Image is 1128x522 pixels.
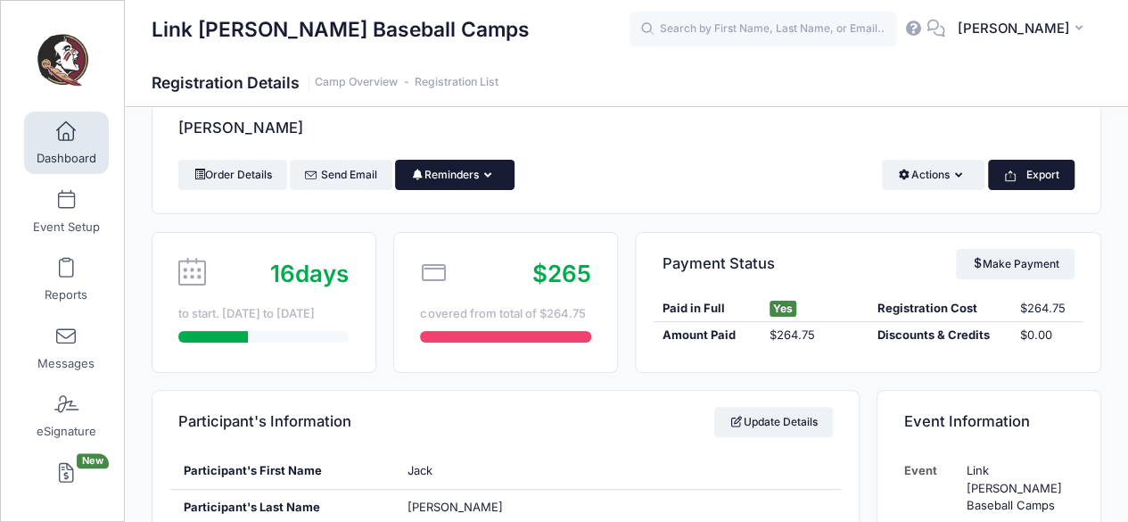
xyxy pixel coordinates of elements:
[45,288,87,303] span: Reports
[37,425,96,440] span: eSignature
[315,76,398,89] a: Camp Overview
[270,260,295,287] span: 16
[415,76,498,89] a: Registration List
[956,249,1074,279] a: Make Payment
[761,327,868,344] div: $264.75
[24,180,109,243] a: Event Setup
[1011,300,1083,318] div: $264.75
[663,238,775,289] h4: Payment Status
[178,104,303,154] h4: [PERSON_NAME]
[770,301,796,317] span: Yes
[957,19,1069,38] span: [PERSON_NAME]
[290,160,392,190] a: Send Email
[37,356,95,371] span: Messages
[178,160,287,190] a: Order Details
[270,256,349,291] div: days
[33,220,100,235] span: Event Setup
[152,73,498,92] h1: Registration Details
[178,305,349,323] div: to start. [DATE] to [DATE]
[24,112,109,174] a: Dashboard
[24,248,109,311] a: Reports
[37,152,96,167] span: Dashboard
[395,160,514,190] button: Reminders
[714,407,833,437] a: Update Details
[407,463,432,477] span: Jack
[77,453,109,468] span: New
[988,160,1074,190] button: Export
[532,260,591,287] span: $265
[152,9,530,50] h1: Link [PERSON_NAME] Baseball Camps
[1,19,126,104] a: Link Jarrett Baseball Camps
[407,500,502,514] span: [PERSON_NAME]
[869,327,1012,344] div: Discounts & Credits
[1011,327,1083,344] div: $0.00
[24,317,109,379] a: Messages
[869,300,1012,318] div: Registration Cost
[945,9,1101,50] button: [PERSON_NAME]
[882,160,984,190] button: Actions
[24,385,109,447] a: eSignature
[630,12,897,47] input: Search by First Name, Last Name, or Email...
[24,453,109,516] a: InvoicesNew
[420,305,590,323] div: covered from total of $264.75
[904,397,1030,448] h4: Event Information
[178,397,351,448] h4: Participant's Information
[30,28,97,95] img: Link Jarrett Baseball Camps
[654,300,761,318] div: Paid in Full
[170,453,394,489] div: Participant's First Name
[654,327,761,344] div: Amount Paid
